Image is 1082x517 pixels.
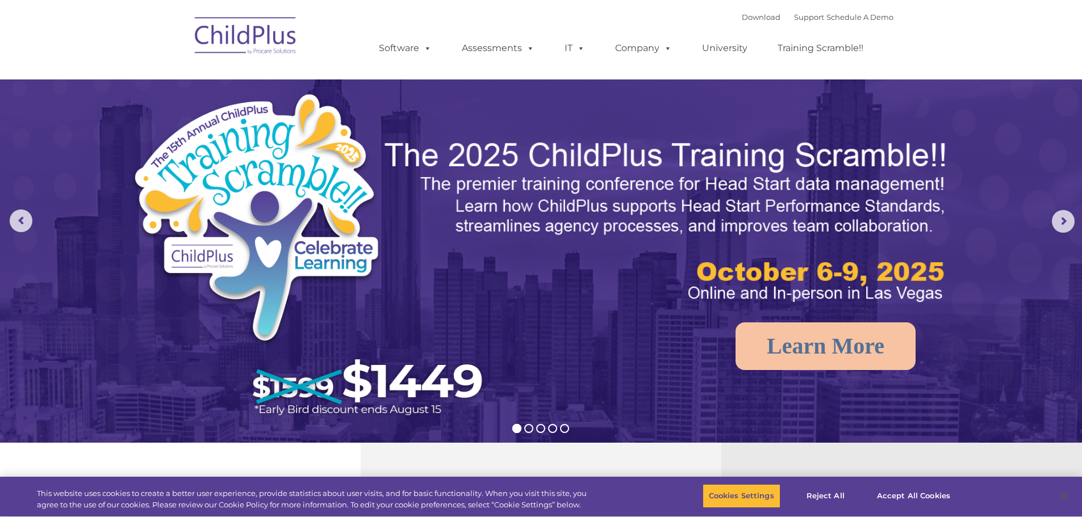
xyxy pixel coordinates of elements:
a: Training Scramble!! [766,37,875,60]
button: Close [1051,484,1076,508]
a: Assessments [450,37,546,60]
span: Last name [158,75,193,83]
a: Download [742,12,780,22]
img: ChildPlus by Procare Solutions [189,9,303,66]
a: Learn More [736,322,916,370]
a: University [691,37,759,60]
a: IT [553,37,596,60]
div: This website uses cookies to create a better user experience, provide statistics about user visit... [37,488,595,510]
span: Phone number [158,121,206,130]
a: Software [367,37,443,60]
button: Cookies Settings [703,484,780,508]
button: Reject All [790,484,861,508]
a: Schedule A Demo [826,12,893,22]
a: Support [794,12,824,22]
a: Company [604,37,683,60]
button: Accept All Cookies [871,484,956,508]
font: | [742,12,893,22]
